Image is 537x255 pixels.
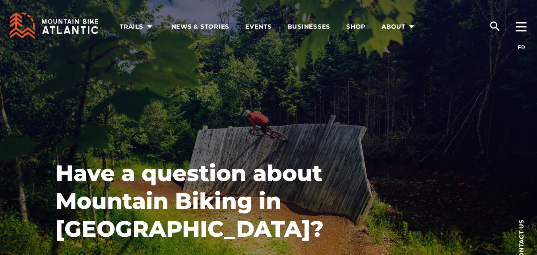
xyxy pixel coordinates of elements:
span: Trails [120,23,155,31]
ion-icon: arrow dropdown [406,21,417,32]
ion-icon: arrow dropdown [144,21,155,32]
ion-icon: search [489,20,501,33]
span: About [382,23,417,31]
span: Events [245,23,272,31]
h2: Have a question about Mountain Biking in [GEOGRAPHIC_DATA]? [56,159,350,243]
span: News & Stories [171,23,230,31]
span: Shop [346,23,366,31]
a: FR [518,44,525,51]
span: Businesses [288,23,331,31]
